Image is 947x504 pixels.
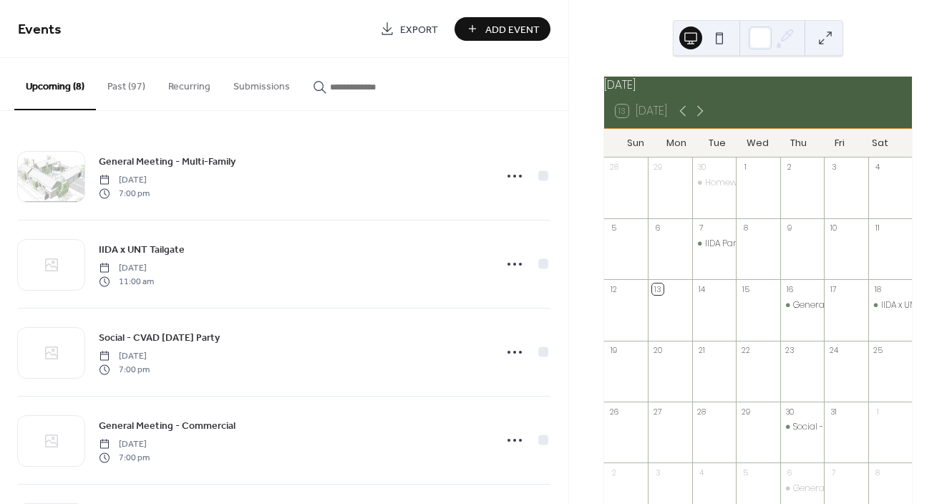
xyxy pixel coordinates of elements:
[656,129,697,157] div: Mon
[99,329,220,346] a: Social - CVAD [DATE] Party
[222,58,301,109] button: Submissions
[99,350,150,363] span: [DATE]
[99,363,150,376] span: 7:00 pm
[157,58,222,109] button: Recurring
[99,262,154,275] span: [DATE]
[99,417,235,434] a: General Meeting - Commercial
[99,438,150,451] span: [DATE]
[828,223,839,233] div: 10
[785,283,795,294] div: 16
[608,406,619,417] div: 26
[785,162,795,173] div: 2
[652,345,663,356] div: 20
[608,223,619,233] div: 5
[873,406,883,417] div: 1
[696,345,707,356] div: 21
[455,17,550,41] button: Add Event
[828,406,839,417] div: 31
[369,17,449,41] a: Export
[697,129,738,157] div: Tue
[99,243,185,258] span: IIDA x UNT Tailgate
[608,467,619,478] div: 2
[99,187,150,200] span: 7:00 pm
[860,129,900,157] div: Sat
[652,467,663,478] div: 3
[740,162,751,173] div: 1
[616,129,656,157] div: Sun
[793,421,898,433] div: Social - CVAD [DATE] Party
[652,406,663,417] div: 27
[485,22,540,37] span: Add Event
[18,16,62,44] span: Events
[740,345,751,356] div: 22
[99,419,235,434] span: General Meeting - Commercial
[652,283,663,294] div: 13
[828,283,839,294] div: 17
[99,275,154,288] span: 11:00 am
[740,223,751,233] div: 8
[873,162,883,173] div: 4
[740,283,751,294] div: 15
[785,345,795,356] div: 23
[400,22,438,37] span: Export
[868,299,912,311] div: IIDA x UNT Tailgate
[740,467,751,478] div: 5
[99,331,220,346] span: Social - CVAD [DATE] Party
[828,467,839,478] div: 7
[785,406,795,417] div: 30
[780,421,824,433] div: Social - CVAD Halloween Party
[604,77,912,94] div: [DATE]
[696,162,707,173] div: 30
[652,162,663,173] div: 29
[96,58,157,109] button: Past (97)
[828,345,839,356] div: 24
[740,406,751,417] div: 29
[608,345,619,356] div: 19
[873,223,883,233] div: 11
[14,58,96,110] button: Upcoming (8)
[793,483,925,495] div: General Meeting - Commercial
[652,223,663,233] div: 6
[99,451,150,464] span: 7:00 pm
[696,283,707,294] div: 14
[780,299,824,311] div: General Meeting - Multi-Family
[819,129,860,157] div: Fri
[99,241,185,258] a: IIDA x UNT Tailgate
[696,467,707,478] div: 4
[705,238,746,250] div: IIDA Panel
[785,467,795,478] div: 6
[99,155,235,170] span: General Meeting - Multi-Family
[692,238,736,250] div: IIDA Panel
[608,283,619,294] div: 12
[737,129,778,157] div: Wed
[99,153,235,170] a: General Meeting - Multi-Family
[696,406,707,417] div: 28
[873,345,883,356] div: 25
[608,162,619,173] div: 28
[778,129,819,157] div: Thu
[692,177,736,189] div: Homework Night
[780,483,824,495] div: General Meeting - Commercial
[99,174,150,187] span: [DATE]
[696,223,707,233] div: 7
[793,299,923,311] div: General Meeting - Multi-Family
[873,467,883,478] div: 8
[705,177,774,189] div: Homework Night
[828,162,839,173] div: 3
[785,223,795,233] div: 9
[873,283,883,294] div: 18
